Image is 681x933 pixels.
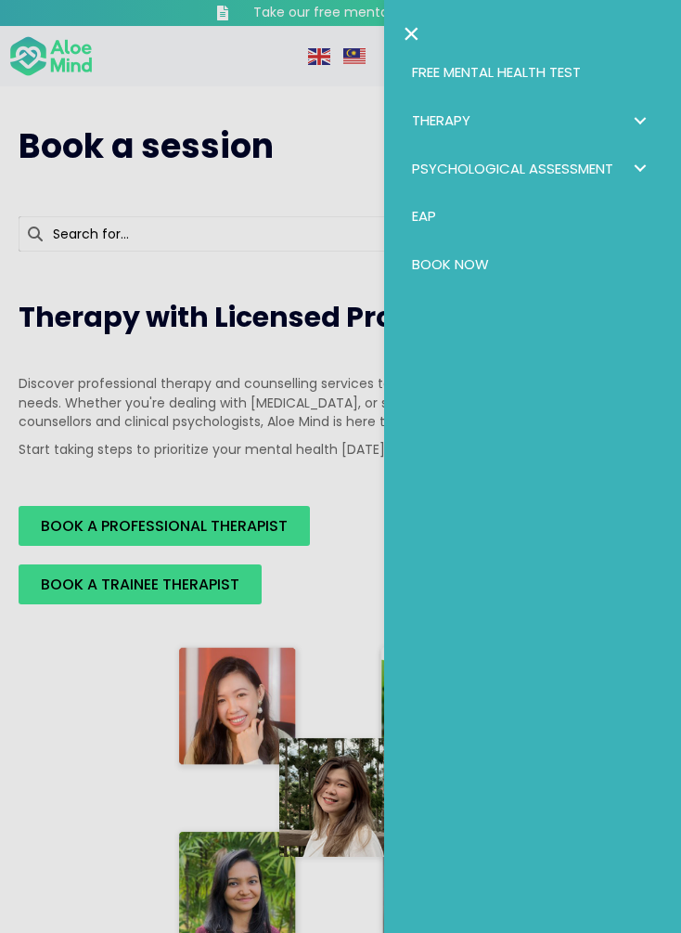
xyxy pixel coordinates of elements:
span: Psychological assessment [412,159,613,178]
a: Book Now [403,240,662,289]
a: Free Mental Health Test [403,48,662,97]
span: EAP [412,206,436,226]
span: Therapy [412,110,470,130]
a: Psychological assessmentPsychological assessment: submenu [403,145,662,193]
span: Therapy: submenu [626,107,653,134]
span: Book Now [412,254,489,274]
a: TherapyTherapy: submenu [403,97,662,145]
a: EAP [403,192,662,240]
a: Close the menu [403,19,420,48]
span: Free Mental Health Test [412,62,581,82]
span: Psychological assessment: submenu [626,155,653,182]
